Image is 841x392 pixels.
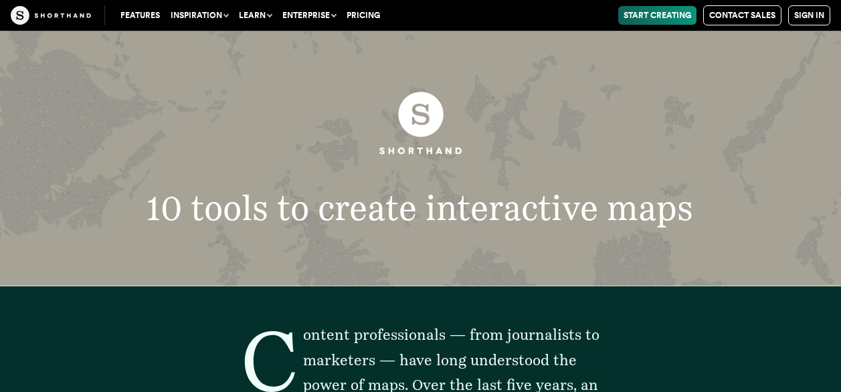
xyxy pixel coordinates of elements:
button: Learn [233,6,277,25]
a: Start Creating [618,6,696,25]
button: Inspiration [165,6,233,25]
h1: 10 tools to create interactive maps [75,191,766,225]
img: The Craft [11,6,91,25]
a: Contact Sales [703,5,781,25]
a: Pricing [341,6,385,25]
button: Enterprise [277,6,341,25]
a: Sign in [788,5,830,25]
a: Features [115,6,165,25]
